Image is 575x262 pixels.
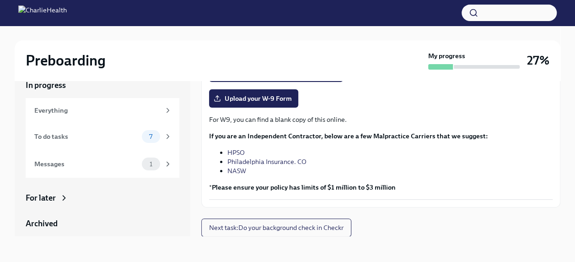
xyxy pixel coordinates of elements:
[26,150,179,178] a: Messages1
[26,123,179,150] a: To do tasks7
[26,192,56,203] div: For later
[209,89,298,108] label: Upload your W-9 Form
[209,115,553,124] p: For W9, you can find a blank copy of this online.
[227,158,306,166] a: Philadelphia Insurance. CO
[201,218,351,237] button: Next task:Do your background check in Checkr
[144,133,158,140] span: 7
[527,52,549,69] h3: 27%
[209,223,344,232] span: Next task : Do your background check in Checkr
[227,167,246,175] a: NASW
[26,192,179,203] a: For later
[428,51,465,60] strong: My progress
[34,131,138,142] div: To do tasks
[209,132,488,140] strong: If you are an Independent Contractor, below are a few Malpractice Carriers that we suggest:
[26,80,179,91] a: In progress
[144,161,158,168] span: 1
[26,218,179,229] a: Archived
[34,159,138,169] div: Messages
[26,51,106,70] h2: Preboarding
[34,105,160,115] div: Everything
[212,183,396,191] strong: Please ensure your policy has limits of $1 million to $3 million
[215,94,292,103] span: Upload your W-9 Form
[18,5,67,20] img: CharlieHealth
[227,148,245,157] a: HPSO
[26,98,179,123] a: Everything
